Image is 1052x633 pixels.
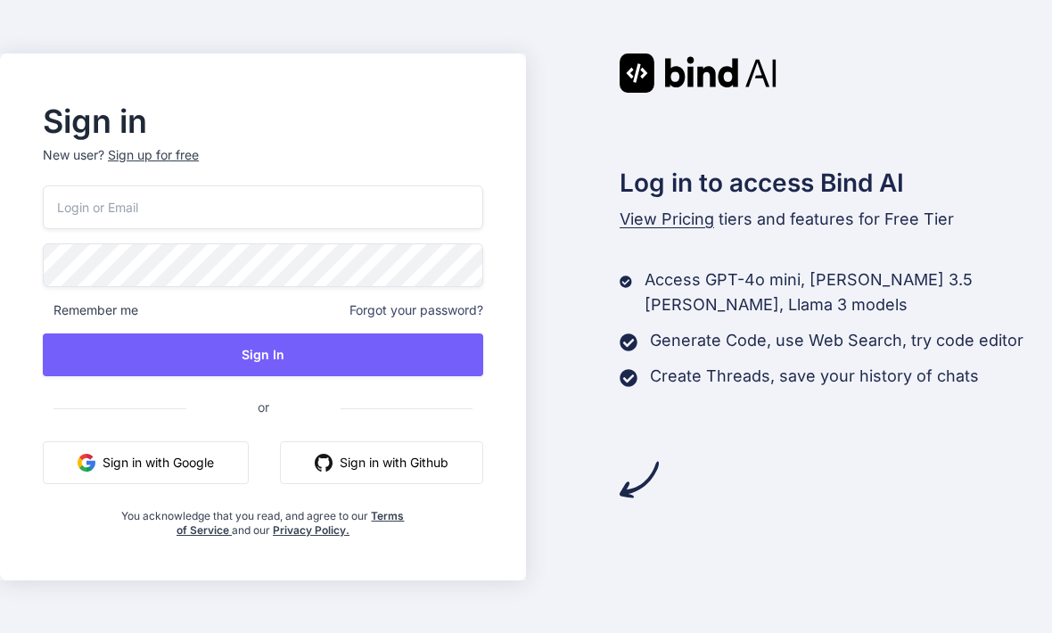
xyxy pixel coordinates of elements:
[620,207,1052,232] p: tiers and features for Free Tier
[650,328,1023,353] p: Generate Code, use Web Search, try code editor
[620,460,659,499] img: arrow
[43,185,483,229] input: Login or Email
[186,385,341,429] span: or
[108,146,199,164] div: Sign up for free
[620,164,1052,201] h2: Log in to access Bind AI
[650,364,979,389] p: Create Threads, save your history of chats
[620,53,777,93] img: Bind AI logo
[43,441,249,484] button: Sign in with Google
[43,107,483,136] h2: Sign in
[43,301,138,319] span: Remember me
[315,454,333,472] img: github
[116,498,409,538] div: You acknowledge that you read, and agree to our and our
[349,301,483,319] span: Forgot your password?
[177,509,405,537] a: Terms of Service
[78,454,95,472] img: google
[273,523,349,537] a: Privacy Policy.
[645,267,1052,317] p: Access GPT-4o mini, [PERSON_NAME] 3.5 [PERSON_NAME], Llama 3 models
[280,441,483,484] button: Sign in with Github
[43,333,483,376] button: Sign In
[43,146,483,185] p: New user?
[620,210,714,228] span: View Pricing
